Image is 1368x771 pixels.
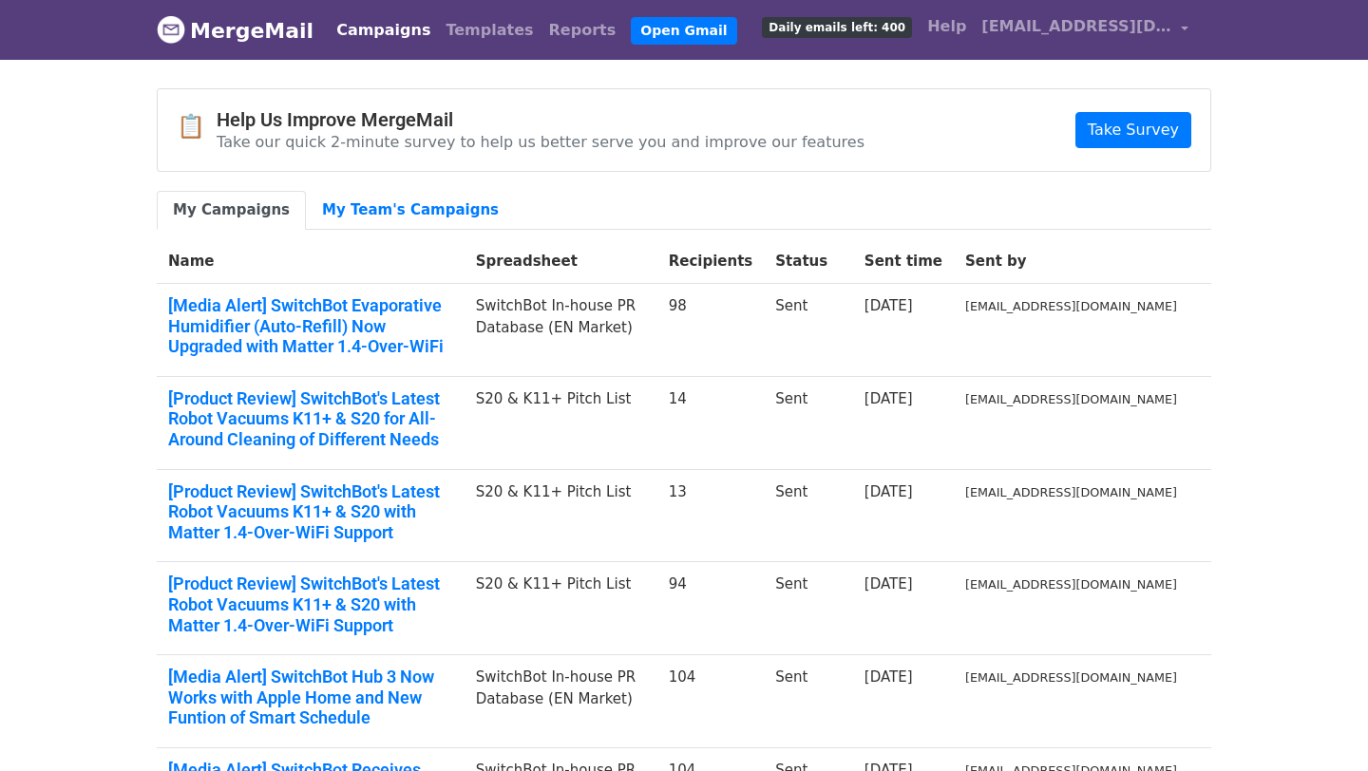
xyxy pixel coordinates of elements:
td: Sent [764,562,853,655]
a: [Media Alert] SwitchBot Evaporative Humidifier (Auto-Refill) Now Upgraded with Matter 1.4-Over-WiFi [168,295,453,357]
a: [DATE] [864,297,913,314]
td: SwitchBot In-house PR Database (EN Market) [465,655,657,748]
th: Sent by [954,239,1188,284]
small: [EMAIL_ADDRESS][DOMAIN_NAME] [965,299,1177,313]
td: SwitchBot In-house PR Database (EN Market) [465,284,657,377]
td: S20 & K11+ Pitch List [465,376,657,469]
small: [EMAIL_ADDRESS][DOMAIN_NAME] [965,670,1177,685]
a: MergeMail [157,10,313,50]
a: Take Survey [1075,112,1191,148]
a: Templates [438,11,541,49]
td: Sent [764,655,853,748]
th: Name [157,239,465,284]
td: 94 [657,562,765,655]
th: Spreadsheet [465,239,657,284]
a: [Media Alert] SwitchBot Hub 3 Now Works with Apple Home and New Funtion of Smart Schedule [168,667,453,728]
td: 14 [657,376,765,469]
img: MergeMail logo [157,15,185,44]
td: Sent [764,469,853,562]
th: Status [764,239,853,284]
td: S20 & K11+ Pitch List [465,562,657,655]
td: S20 & K11+ Pitch List [465,469,657,562]
p: Take our quick 2-minute survey to help us better serve you and improve our features [217,132,864,152]
h4: Help Us Improve MergeMail [217,108,864,131]
span: [EMAIL_ADDRESS][DOMAIN_NAME] [981,15,1171,38]
a: [Product Review] SwitchBot's Latest Robot Vacuums K11+ & S20 with Matter 1.4-Over-WiFi Support [168,574,453,635]
a: Daily emails left: 400 [754,8,920,46]
a: [Product Review] SwitchBot's Latest Robot Vacuums K11+ & S20 with Matter 1.4-Over-WiFi Support [168,481,453,543]
td: Sent [764,376,853,469]
small: [EMAIL_ADDRESS][DOMAIN_NAME] [965,577,1177,592]
td: Sent [764,284,853,377]
a: Reports [541,11,624,49]
a: [DATE] [864,390,913,407]
td: 13 [657,469,765,562]
a: [Product Review] SwitchBot's Latest Robot Vacuums K11+ & S20 for All-Around Cleaning of Different... [168,388,453,450]
small: [EMAIL_ADDRESS][DOMAIN_NAME] [965,392,1177,406]
a: My Campaigns [157,191,306,230]
a: Campaigns [329,11,438,49]
td: 98 [657,284,765,377]
span: Daily emails left: 400 [762,17,912,38]
a: [DATE] [864,483,913,500]
small: [EMAIL_ADDRESS][DOMAIN_NAME] [965,485,1177,499]
a: [DATE] [864,668,913,686]
a: My Team's Campaigns [306,191,515,230]
a: [EMAIL_ADDRESS][DOMAIN_NAME] [974,8,1196,52]
td: 104 [657,655,765,748]
th: Recipients [657,239,765,284]
span: 📋 [177,113,217,141]
a: Help [920,8,974,46]
a: [DATE] [864,575,913,592]
a: Open Gmail [631,17,736,45]
th: Sent time [853,239,954,284]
